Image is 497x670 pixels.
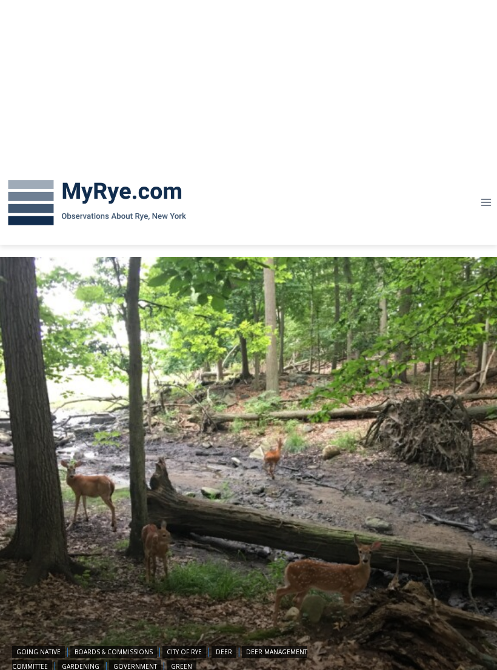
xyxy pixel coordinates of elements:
[12,646,65,658] a: Going Native
[70,646,157,658] a: Boards & Commissions
[475,193,497,212] button: Open menu
[212,646,236,658] a: Deer
[162,646,206,658] a: City of Rye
